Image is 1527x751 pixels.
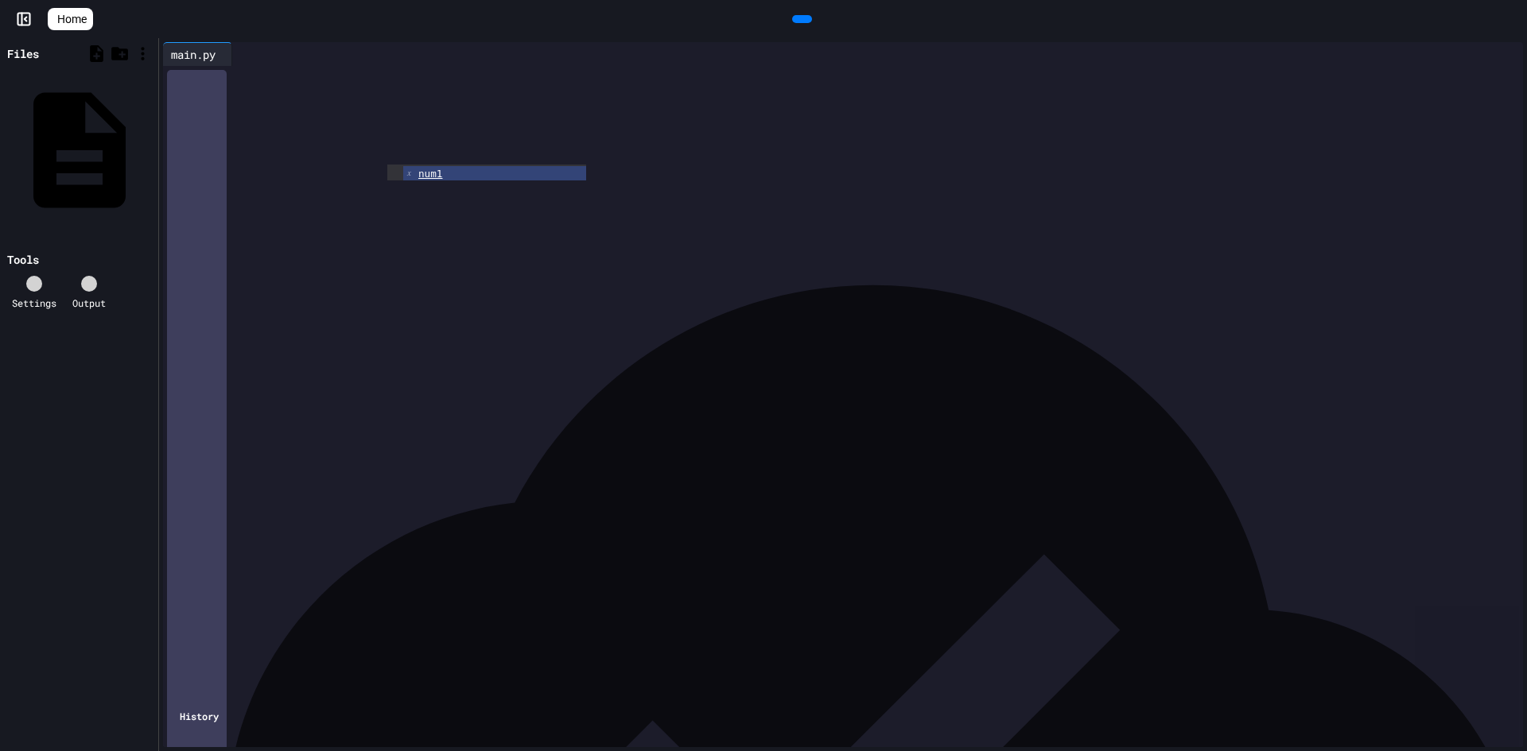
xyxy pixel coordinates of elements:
[48,8,93,30] a: Home
[57,11,87,27] span: Home
[72,296,106,310] div: Output
[12,296,56,310] div: Settings
[163,46,223,63] div: main.py
[163,42,232,66] div: main.py
[7,45,39,62] div: Files
[7,251,39,268] div: Tools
